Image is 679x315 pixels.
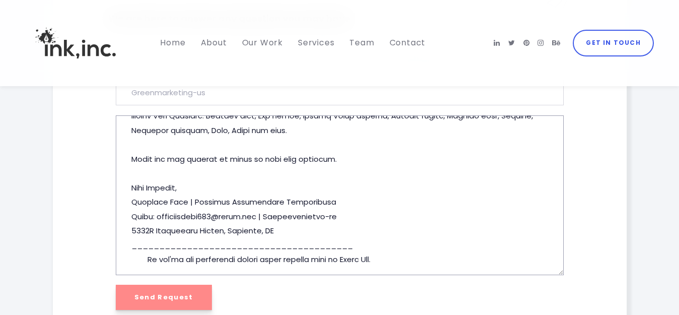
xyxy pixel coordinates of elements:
[116,80,564,105] input: Company
[160,37,185,48] span: Home
[586,37,640,49] span: Get in Touch
[242,37,283,48] span: Our Work
[116,285,212,310] input: Send Request
[25,9,126,77] img: Ink, Inc. | Marketing Agency
[201,37,227,48] span: About
[390,37,426,48] span: Contact
[573,30,654,56] a: Get in Touch
[298,37,334,48] span: Services
[349,37,374,48] span: Team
